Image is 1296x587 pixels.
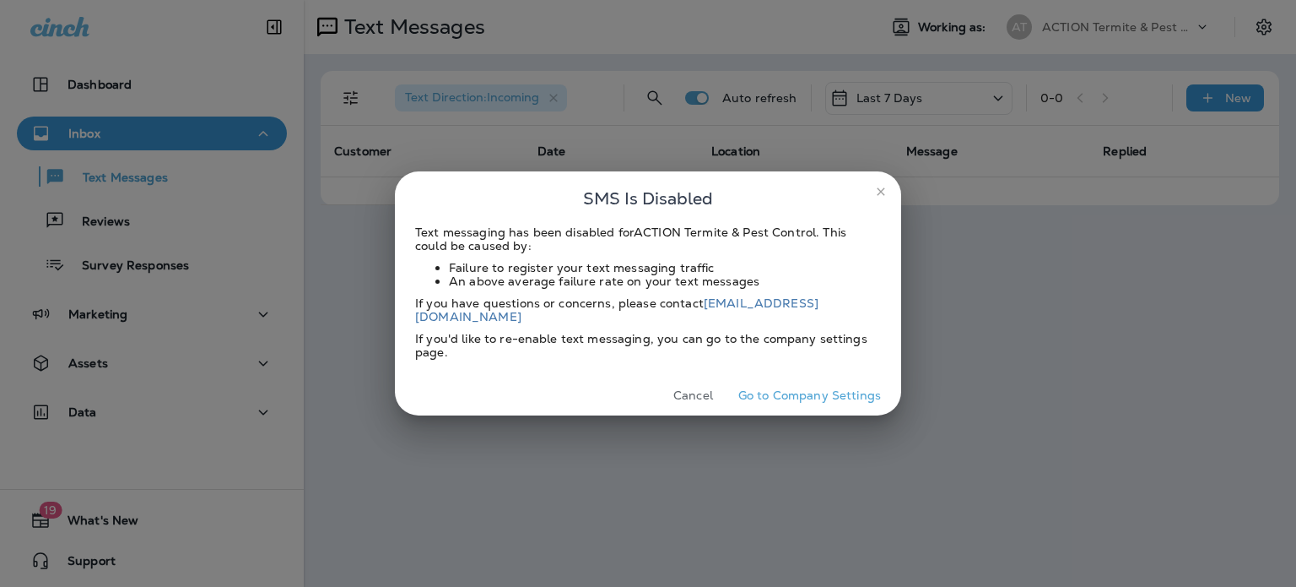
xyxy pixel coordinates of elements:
div: Text messaging has been disabled for ACTION Termite & Pest Control . This could be caused by: [415,226,881,253]
button: Cancel [661,383,725,409]
span: SMS Is Disabled [583,185,713,212]
div: If you have questions or concerns, please contact [415,296,881,323]
li: An above average failure rate on your text messages [449,274,881,288]
button: Go to Company Settings [732,383,888,409]
a: [EMAIL_ADDRESS][DOMAIN_NAME] [415,296,818,324]
li: Failure to register your text messaging traffic [449,261,881,274]
div: If you'd like to re-enable text messaging, you can go to the company settings page. [415,332,881,359]
button: close [867,178,894,205]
